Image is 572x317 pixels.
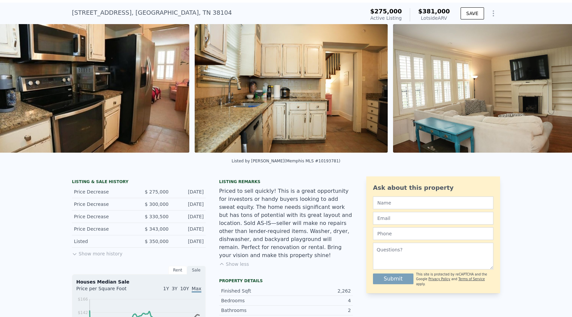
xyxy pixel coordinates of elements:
div: Sale [187,266,206,274]
a: Privacy Policy [428,277,450,281]
div: Price per Square Foot [76,285,139,296]
div: Listing remarks [219,179,353,184]
div: Price Decrease [74,188,133,195]
div: Price Decrease [74,226,133,232]
span: 10Y [180,286,189,291]
div: [DATE] [174,201,204,208]
span: $381,000 [418,8,450,15]
button: Show less [219,261,249,267]
div: Listed [74,238,133,245]
div: This site is protected by reCAPTCHA and the Google and apply. [416,272,493,287]
a: Terms of Service [458,277,485,281]
div: Rent [168,266,187,274]
img: Sale: 142784911 Parcel: 84898618 [195,24,388,153]
input: Name [373,196,493,209]
span: $ 350,000 [145,239,169,244]
div: Listed by [PERSON_NAME] (Memphis MLS #10193781) [231,159,340,163]
input: Email [373,212,493,225]
tspan: $166 [78,297,88,302]
div: Finished Sqft [221,288,286,294]
div: LISTING & SALE HISTORY [72,179,206,186]
span: 3Y [172,286,177,291]
div: [DATE] [174,213,204,220]
span: Active Listing [370,15,402,21]
button: Show more history [72,248,122,257]
input: Phone [373,227,493,240]
div: Price Decrease [74,201,133,208]
div: 2 [286,307,351,314]
div: Bathrooms [221,307,286,314]
span: $ 300,000 [145,202,169,207]
span: 1Y [163,286,169,291]
span: $ 330,500 [145,214,169,219]
div: Houses Median Sale [76,279,201,285]
tspan: $142 [78,310,88,315]
div: 2,262 [286,288,351,294]
div: [DATE] [174,238,204,245]
div: Ask about this property [373,183,493,192]
button: Submit [373,273,413,284]
div: [STREET_ADDRESS] , [GEOGRAPHIC_DATA] , TN 38104 [72,8,232,17]
div: [DATE] [174,226,204,232]
div: [DATE] [174,188,204,195]
div: Price Decrease [74,213,133,220]
span: $ 275,000 [145,189,169,194]
div: 4 [286,297,351,304]
button: SAVE [461,7,484,19]
div: Bedrooms [221,297,286,304]
span: $275,000 [370,8,402,15]
span: $ 343,000 [145,226,169,232]
div: Property details [219,278,353,284]
div: Lotside ARV [418,15,450,21]
div: Priced to sell quickly! This is a great opportunity for investors or handy buyers looking to add ... [219,187,353,259]
span: Max [192,286,201,293]
button: Show Options [487,7,500,20]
